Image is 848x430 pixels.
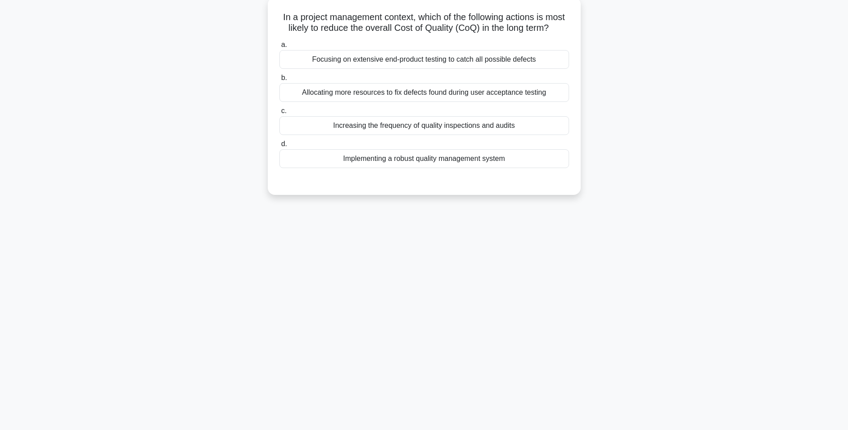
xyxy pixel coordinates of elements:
[281,74,287,81] span: b.
[279,116,569,135] div: Increasing the frequency of quality inspections and audits
[278,12,570,34] h5: In a project management context, which of the following actions is most likely to reduce the over...
[281,41,287,48] span: a.
[279,149,569,168] div: Implementing a robust quality management system
[281,107,287,114] span: c.
[281,140,287,148] span: d.
[279,83,569,102] div: Allocating more resources to fix defects found during user acceptance testing
[279,50,569,69] div: Focusing on extensive end-product testing to catch all possible defects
